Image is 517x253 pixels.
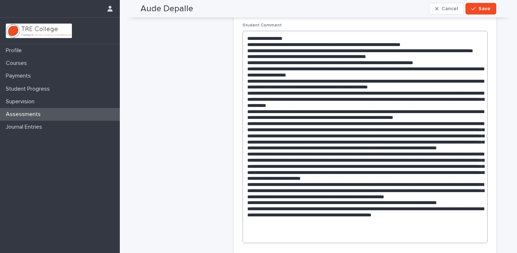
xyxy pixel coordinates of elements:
[3,47,28,54] p: Profile
[3,124,48,130] p: Journal Entries
[3,111,46,118] p: Assessments
[3,98,40,105] p: Supervision
[465,3,496,14] button: Save
[141,4,193,14] h2: Aude Depalle
[429,3,464,14] button: Cancel
[3,60,33,67] p: Courses
[479,6,490,11] span: Save
[6,24,72,38] img: L01RLPSrRaOWR30Oqb5K
[441,6,458,11] span: Cancel
[243,23,282,28] span: Student Comment
[3,86,56,92] p: Student Progress
[3,72,37,79] p: Payments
